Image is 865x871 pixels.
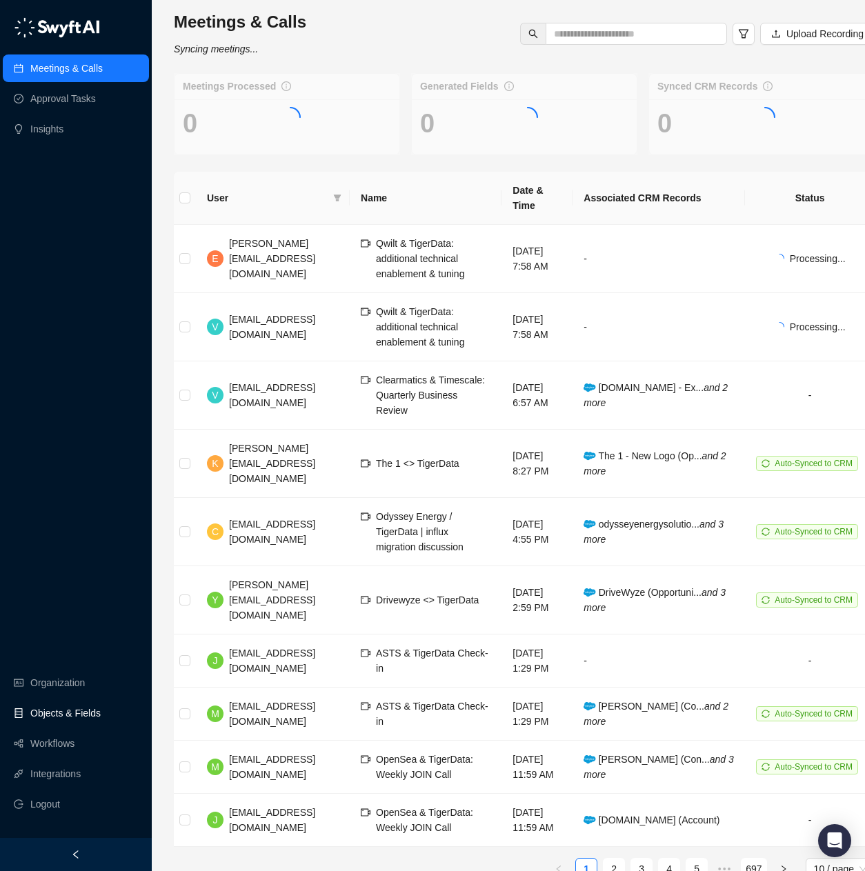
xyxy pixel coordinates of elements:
[30,669,85,697] a: Organization
[773,252,786,266] span: loading
[174,11,306,33] h3: Meetings & Calls
[212,388,218,403] span: V
[762,710,770,718] span: sync
[750,103,779,132] span: loading
[762,596,770,604] span: sync
[501,430,573,498] td: [DATE] 8:27 PM
[376,701,488,727] span: ASTS & TigerData Check-in
[361,754,370,764] span: video-camera
[573,634,745,688] td: -
[229,579,315,621] span: [PERSON_NAME][EMAIL_ADDRESS][DOMAIN_NAME]
[229,443,315,484] span: [PERSON_NAME][EMAIL_ADDRESS][DOMAIN_NAME]
[501,498,573,566] td: [DATE] 4:55 PM
[584,701,728,727] span: [PERSON_NAME] (Co...
[818,824,851,857] div: Open Intercom Messenger
[376,807,473,833] span: OpenSea & TigerData: Weekly JOIN Call
[361,512,370,521] span: video-camera
[361,701,370,711] span: video-camera
[229,701,315,727] span: [EMAIL_ADDRESS][DOMAIN_NAME]
[229,238,315,279] span: [PERSON_NAME][EMAIL_ADDRESS][DOMAIN_NAME]
[773,320,786,334] span: loading
[584,382,728,408] i: and 2 more
[229,754,315,780] span: [EMAIL_ADDRESS][DOMAIN_NAME]
[584,587,726,613] span: DriveWyze (Opportuni...
[30,760,81,788] a: Integrations
[14,799,23,809] span: logout
[174,43,258,54] i: Syncing meetings...
[790,253,846,264] span: Processing...
[333,194,341,202] span: filter
[501,172,573,225] th: Date & Time
[584,754,733,780] i: and 3 more
[361,239,370,248] span: video-camera
[71,850,81,859] span: left
[361,459,370,468] span: video-camera
[213,653,218,668] span: J
[30,85,96,112] a: Approval Tasks
[212,251,218,266] span: E
[350,172,501,225] th: Name
[376,594,479,605] span: Drivewyze <> TigerData
[501,566,573,634] td: [DATE] 2:59 PM
[376,238,464,279] span: Qwilt & TigerData: additional technical enablement & tuning
[738,28,749,39] span: filter
[501,741,573,794] td: [DATE] 11:59 AM
[211,759,219,774] span: M
[376,754,473,780] span: OpenSea & TigerData: Weekly JOIN Call
[361,375,370,385] span: video-camera
[584,814,719,825] span: [DOMAIN_NAME] (Account)
[229,807,315,833] span: [EMAIL_ADDRESS][DOMAIN_NAME]
[207,190,328,206] span: User
[573,293,745,361] td: -
[30,54,103,82] a: Meetings & Calls
[212,456,218,471] span: K
[775,595,853,605] span: Auto-Synced to CRM
[211,706,219,721] span: M
[775,527,853,537] span: Auto-Synced to CRM
[330,188,344,208] span: filter
[501,225,573,293] td: [DATE] 7:58 AM
[775,459,853,468] span: Auto-Synced to CRM
[584,754,733,780] span: [PERSON_NAME] (Con...
[229,382,315,408] span: [EMAIL_ADDRESS][DOMAIN_NAME]
[212,592,218,608] span: Y
[584,450,726,477] i: and 2 more
[361,307,370,317] span: video-camera
[573,172,745,225] th: Associated CRM Records
[584,519,724,545] span: odysseyenergysolutio...
[229,648,315,674] span: [EMAIL_ADDRESS][DOMAIN_NAME]
[584,382,728,408] span: [DOMAIN_NAME] - Ex...
[762,763,770,771] span: sync
[775,709,853,719] span: Auto-Synced to CRM
[361,648,370,658] span: video-camera
[501,688,573,741] td: [DATE] 1:29 PM
[584,519,724,545] i: and 3 more
[14,17,100,38] img: logo-05li4sbe.png
[376,306,464,348] span: Qwilt & TigerData: additional technical enablement & tuning
[213,812,218,828] span: J
[229,314,315,340] span: [EMAIL_ADDRESS][DOMAIN_NAME]
[790,321,846,332] span: Processing...
[276,103,305,132] span: loading
[376,648,488,674] span: ASTS & TigerData Check-in
[30,699,101,727] a: Objects & Fields
[361,808,370,817] span: video-camera
[361,595,370,605] span: video-camera
[584,701,728,727] i: and 2 more
[762,459,770,468] span: sync
[762,528,770,536] span: sync
[376,458,459,469] span: The 1 <> TigerData
[30,790,60,818] span: Logout
[501,634,573,688] td: [DATE] 1:29 PM
[212,319,218,334] span: V
[501,794,573,847] td: [DATE] 11:59 AM
[573,225,745,293] td: -
[584,587,726,613] i: and 3 more
[771,29,781,39] span: upload
[229,519,315,545] span: [EMAIL_ADDRESS][DOMAIN_NAME]
[584,450,726,477] span: The 1 - New Logo (Op...
[376,511,464,552] span: Odyssey Energy / TigerData | influx migration discussion
[212,524,219,539] span: C
[528,29,538,39] span: search
[786,26,864,41] span: Upload Recording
